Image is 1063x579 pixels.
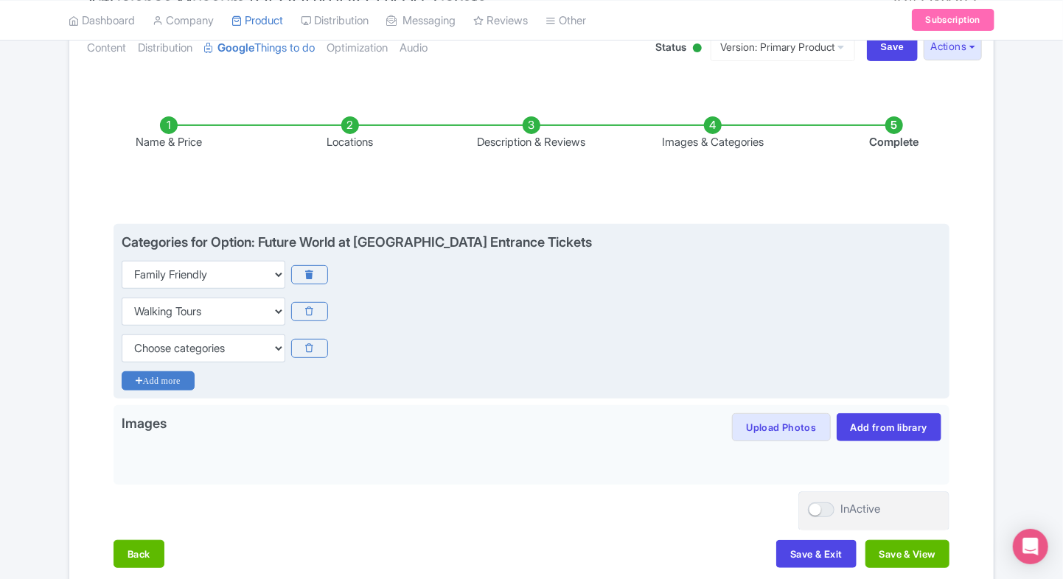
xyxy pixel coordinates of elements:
[441,116,622,151] li: Description & Reviews
[776,540,856,568] button: Save & Exit
[837,413,941,441] a: Add from library
[327,25,388,71] a: Optimization
[122,413,167,437] span: Images
[204,25,315,71] a: GoogleThings to do
[690,38,705,60] div: Active
[865,540,949,568] button: Save & View
[656,39,687,55] span: Status
[217,40,254,57] strong: Google
[400,25,428,71] a: Audio
[1013,529,1048,564] div: Open Intercom Messenger
[840,501,880,518] div: InActive
[87,25,126,71] a: Content
[259,116,441,151] li: Locations
[122,371,195,390] i: Add more
[122,234,592,250] div: Categories for Option: Future World at [GEOGRAPHIC_DATA] Entrance Tickets
[867,33,919,61] input: Save
[804,116,985,151] li: Complete
[924,33,982,60] button: Actions
[78,116,259,151] li: Name & Price
[912,9,994,31] a: Subscription
[114,540,164,568] button: Back
[732,413,830,441] button: Upload Photos
[711,32,855,61] a: Version: Primary Product
[138,25,192,71] a: Distribution
[622,116,804,151] li: Images & Categories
